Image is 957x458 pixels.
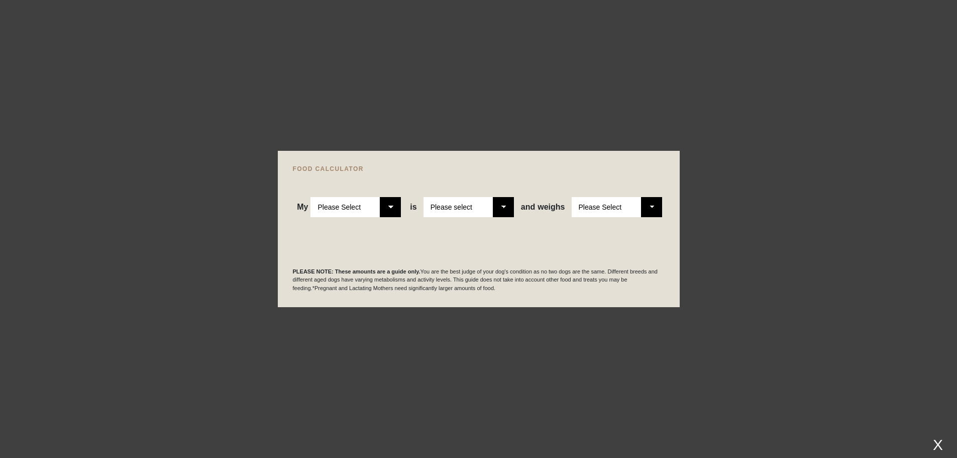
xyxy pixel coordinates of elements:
[929,436,947,453] div: X
[521,203,538,212] span: and
[521,203,565,212] span: weighs
[410,203,416,212] span: is
[293,267,665,293] p: You are the best judge of your dog's condition as no two dogs are the same. Different breeds and ...
[293,166,665,172] h4: FOOD CALCULATOR
[293,268,420,274] b: PLEASE NOTE: These amounts are a guide only.
[297,203,308,212] span: My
